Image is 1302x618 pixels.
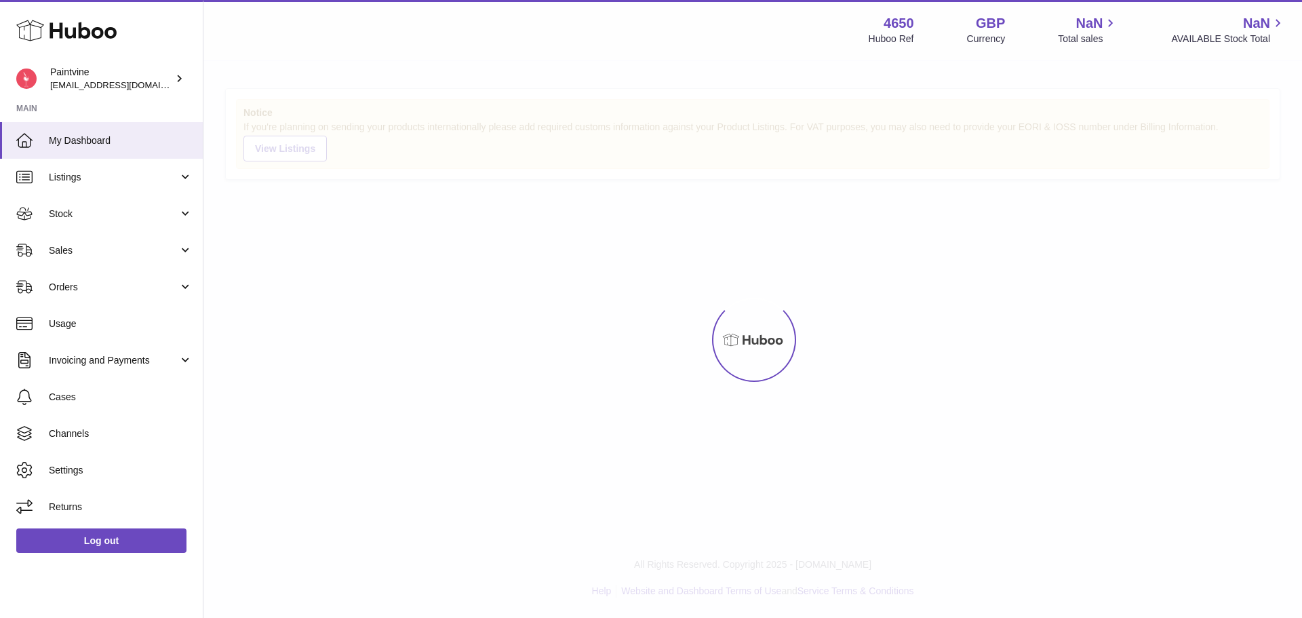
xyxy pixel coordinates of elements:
[50,79,199,90] span: [EMAIL_ADDRESS][DOMAIN_NAME]
[49,501,193,514] span: Returns
[1171,14,1286,45] a: NaN AVAILABLE Stock Total
[1171,33,1286,45] span: AVAILABLE Stock Total
[1243,14,1270,33] span: NaN
[49,464,193,477] span: Settings
[976,14,1005,33] strong: GBP
[869,33,914,45] div: Huboo Ref
[49,427,193,440] span: Channels
[49,317,193,330] span: Usage
[49,171,178,184] span: Listings
[49,354,178,367] span: Invoicing and Payments
[967,33,1006,45] div: Currency
[884,14,914,33] strong: 4650
[49,244,178,257] span: Sales
[49,134,193,147] span: My Dashboard
[50,66,172,92] div: Paintvine
[16,528,186,553] a: Log out
[1076,14,1103,33] span: NaN
[49,208,178,220] span: Stock
[1058,33,1118,45] span: Total sales
[49,391,193,404] span: Cases
[16,69,37,89] img: euan@paintvine.co.uk
[1058,14,1118,45] a: NaN Total sales
[49,281,178,294] span: Orders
